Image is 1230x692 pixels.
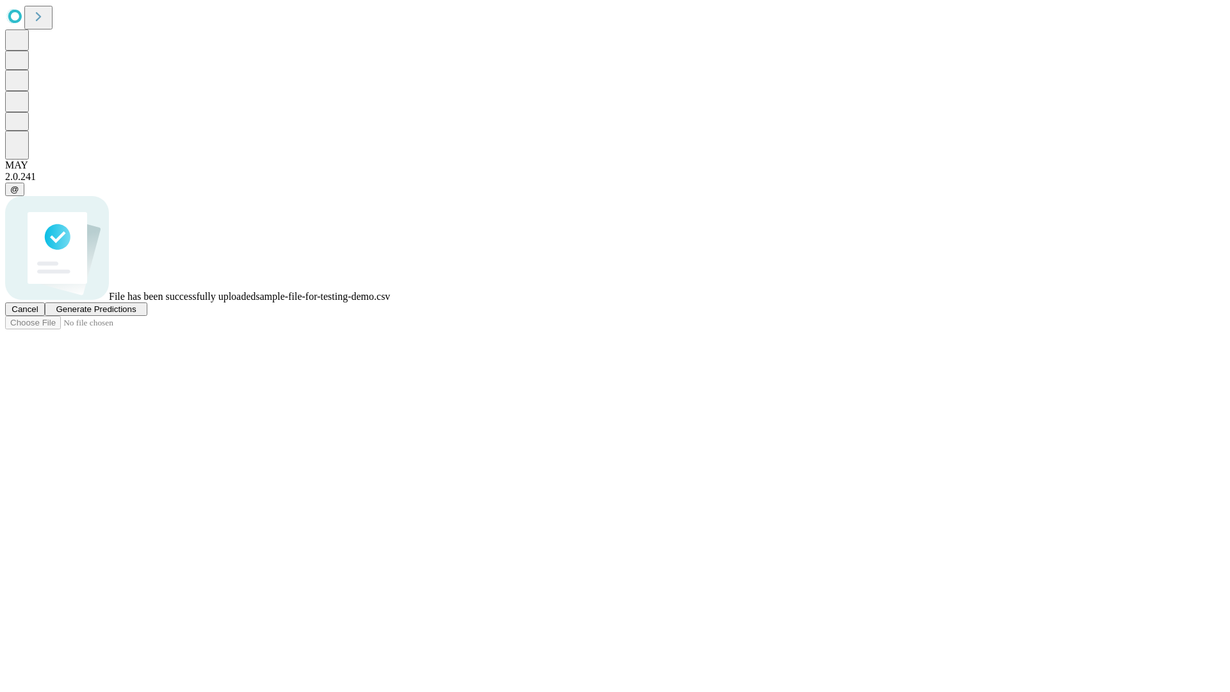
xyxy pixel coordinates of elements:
button: @ [5,183,24,196]
span: Cancel [12,304,38,314]
div: MAY [5,160,1225,171]
button: Generate Predictions [45,302,147,316]
div: 2.0.241 [5,171,1225,183]
span: Generate Predictions [56,304,136,314]
button: Cancel [5,302,45,316]
span: File has been successfully uploaded [109,291,256,302]
span: @ [10,185,19,194]
span: sample-file-for-testing-demo.csv [256,291,390,302]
